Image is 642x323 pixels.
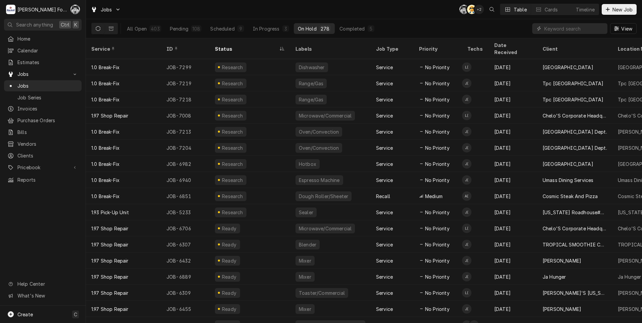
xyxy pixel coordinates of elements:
[161,204,210,220] div: JOB-5233
[487,4,497,15] button: Open search
[425,160,450,168] span: No Priority
[543,209,607,216] div: [US_STATE] Roadhouse##532
[17,152,78,159] span: Clients
[462,62,471,72] div: Luis (54)'s Avatar
[161,156,210,172] div: JOB-6982
[74,21,77,28] span: K
[494,42,531,56] div: Date Received
[91,96,120,103] div: 1.0 Break-Fix
[91,306,129,313] div: 1.97 Shop Repair
[425,96,450,103] span: No Priority
[543,193,598,200] div: Cosmic Steak And Pizza
[298,257,312,264] div: Mixer
[425,112,450,119] span: No Priority
[88,4,124,15] a: Go to Jobs
[462,304,471,314] div: J(
[161,188,210,204] div: JOB-6851
[253,25,280,32] div: In Progress
[489,220,537,236] div: [DATE]
[4,68,82,80] a: Go to Jobs
[425,177,450,184] span: No Priority
[4,45,82,56] a: Calendar
[91,160,120,168] div: 1.0 Break-Fix
[462,256,471,265] div: Jose DeMelo (37)'s Avatar
[74,311,77,318] span: C
[91,45,154,52] div: Service
[425,144,450,151] span: No Priority
[611,6,634,13] span: New Job
[462,159,471,169] div: Jose DeMelo (37)'s Avatar
[91,64,120,71] div: 1.0 Break-Fix
[474,5,484,14] div: + 2
[620,25,634,32] span: View
[161,140,210,156] div: JOB-7204
[17,47,78,54] span: Calendar
[467,5,476,14] div: AT
[221,306,237,313] div: Ready
[167,45,203,52] div: ID
[4,278,82,289] a: Go to Help Center
[298,306,312,313] div: Mixer
[221,64,244,71] div: Research
[91,80,120,87] div: 1.0 Break-Fix
[376,209,393,216] div: Service
[425,306,450,313] span: No Priority
[4,92,82,103] a: Job Series
[298,160,317,168] div: Hotbox
[467,45,484,52] div: Techs
[489,188,537,204] div: [DATE]
[376,193,390,200] div: Recall
[459,5,469,14] div: C(
[425,289,450,296] span: No Priority
[376,241,393,248] div: Service
[91,128,120,135] div: 1.0 Break-Fix
[16,21,53,28] span: Search anything
[284,25,288,32] div: 3
[17,140,78,147] span: Vendors
[462,240,471,249] div: J(
[462,224,471,233] div: L(
[298,225,352,232] div: Microwave/Commercial
[71,5,80,14] div: C(
[543,257,581,264] div: [PERSON_NAME]
[101,6,112,13] span: Jobs
[4,150,82,161] a: Clients
[376,80,393,87] div: Service
[161,59,210,75] div: JOB-7299
[376,112,393,119] div: Service
[489,124,537,140] div: [DATE]
[17,117,78,124] span: Purchase Orders
[221,257,237,264] div: Ready
[221,273,237,280] div: Ready
[543,45,606,52] div: Client
[489,269,537,285] div: [DATE]
[4,127,82,138] a: Bills
[17,164,68,171] span: Pricebook
[462,240,471,249] div: Jose DeMelo (37)'s Avatar
[543,273,566,280] div: Ja Hunger
[17,105,78,112] span: Invoices
[462,256,471,265] div: J(
[425,80,450,87] span: No Priority
[462,95,471,104] div: James Lunney (128)'s Avatar
[543,160,593,168] div: [GEOGRAPHIC_DATA]
[425,128,450,135] span: No Priority
[489,252,537,269] div: [DATE]
[298,112,352,119] div: Microwave/Commercial
[221,193,244,200] div: Research
[489,236,537,252] div: [DATE]
[462,288,471,297] div: Luis (54)'s Avatar
[543,64,593,71] div: [GEOGRAPHIC_DATA]
[489,140,537,156] div: [DATE]
[221,289,237,296] div: Ready
[161,220,210,236] div: JOB-6706
[543,241,607,248] div: TROPICAL SMOOTHIE CAFE.
[298,144,339,151] div: Oven/Convection
[298,209,314,216] div: Sealer
[298,273,312,280] div: Mixer
[543,289,607,296] div: [PERSON_NAME]'S [US_STATE] System
[489,59,537,75] div: [DATE]
[459,5,469,14] div: Chris Murphy (103)'s Avatar
[462,79,471,88] div: James Lunney (128)'s Avatar
[298,193,349,200] div: Dough Roller/Sheeter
